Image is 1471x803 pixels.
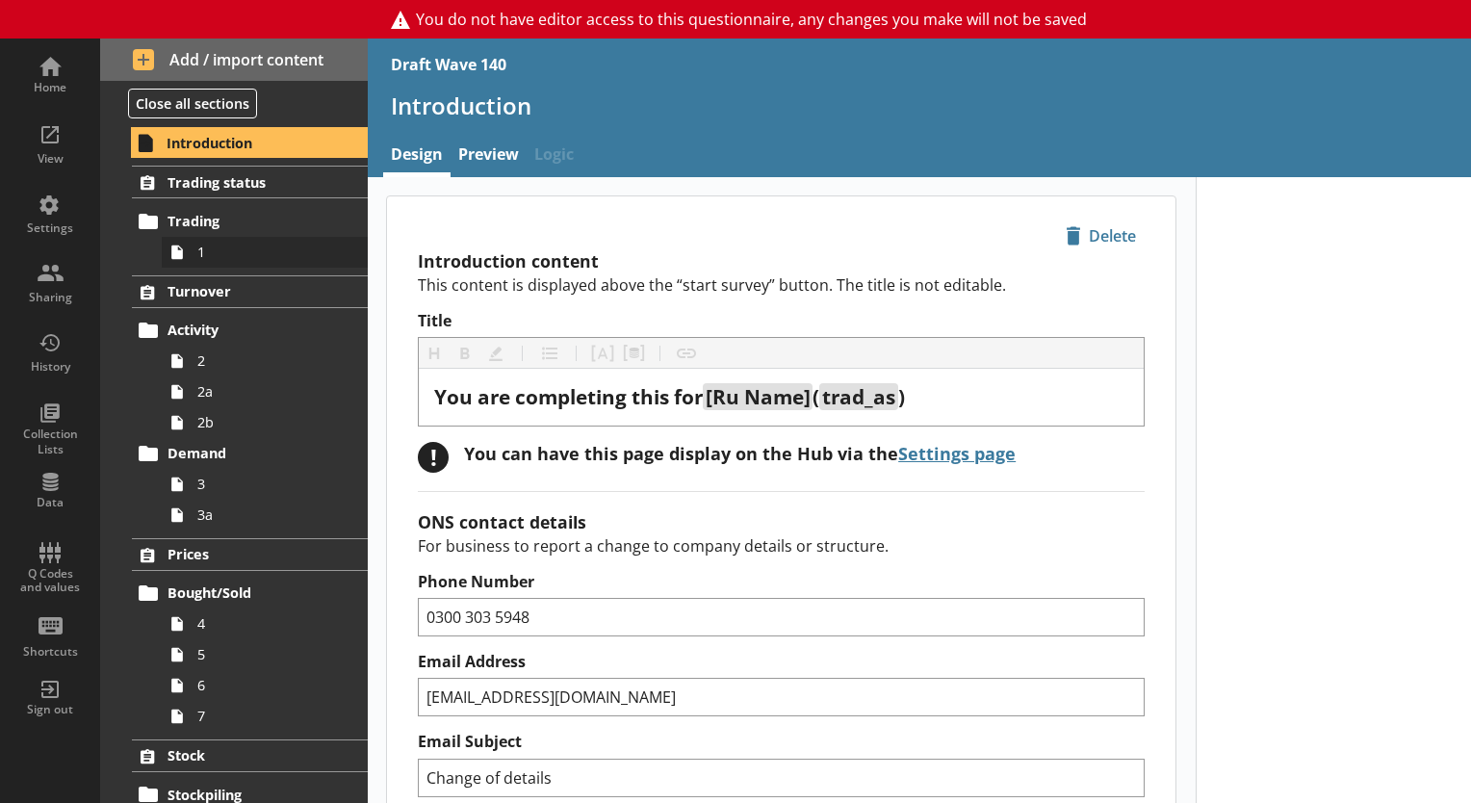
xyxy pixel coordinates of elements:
[141,315,368,438] li: Activity22a2b
[898,442,1016,465] a: Settings page
[383,136,451,177] a: Design
[132,275,368,308] a: Turnover
[527,136,581,177] span: Logic
[16,80,84,95] div: Home
[16,702,84,717] div: Sign out
[197,475,342,493] span: 3
[813,383,819,410] span: (
[16,359,84,375] div: History
[418,510,1145,533] h2: ONS contact details
[168,444,334,462] span: Demand
[197,382,342,401] span: 2a
[168,212,334,230] span: Trading
[100,538,368,732] li: PricesBought/Sold4567
[418,311,1145,331] label: Title
[168,282,334,300] span: Turnover
[197,413,342,431] span: 2b
[162,237,368,268] a: 1
[434,383,703,410] span: You are completing this for
[100,166,368,267] li: Trading statusTrading1
[162,609,368,639] a: 4
[197,614,342,633] span: 4
[16,495,84,510] div: Data
[128,89,257,118] button: Close all sections
[168,746,334,764] span: Stock
[16,290,84,305] div: Sharing
[168,173,334,192] span: Trading status
[197,707,342,725] span: 7
[197,505,342,524] span: 3a
[162,670,368,701] a: 6
[418,274,1145,296] p: This content is displayed above the “start survey” button. The title is not editable.
[141,578,368,732] li: Bought/Sold4567
[162,407,368,438] a: 2b
[162,701,368,732] a: 7
[822,383,895,410] span: trad_as
[898,383,905,410] span: )
[418,535,1145,557] p: For business to report a change to company details or structure.
[418,652,1145,672] label: Email Address
[168,545,334,563] span: Prices
[162,376,368,407] a: 2a
[133,49,336,70] span: Add / import content
[162,346,368,376] a: 2
[197,351,342,370] span: 2
[197,243,342,261] span: 1
[141,206,368,268] li: Trading1
[418,572,1145,592] label: Phone Number
[132,438,368,469] a: Demand
[131,127,368,158] a: Introduction
[132,315,368,346] a: Activity
[706,383,811,410] span: [Ru Name]
[197,645,342,663] span: 5
[132,166,368,198] a: Trading status
[132,739,368,772] a: Stock
[162,500,368,531] a: 3a
[418,249,1145,272] h2: Introduction content
[464,442,1016,465] div: You can have this page display on the Hub via the
[167,134,334,152] span: Introduction
[1058,220,1144,251] span: Delete
[132,578,368,609] a: Bought/Sold
[162,639,368,670] a: 5
[100,275,368,531] li: TurnoverActivity22a2bDemand33a
[1057,220,1145,252] button: Delete
[391,54,506,75] div: Draft Wave 140
[391,91,1448,120] h1: Introduction
[16,567,84,595] div: Q Codes and values
[197,676,342,694] span: 6
[132,538,368,571] a: Prices
[451,136,527,177] a: Preview
[16,644,84,660] div: Shortcuts
[418,442,449,473] div: !
[168,321,334,339] span: Activity
[434,384,1128,410] div: Title
[141,438,368,531] li: Demand33a
[132,206,368,237] a: Trading
[16,220,84,236] div: Settings
[418,732,1145,752] label: Email Subject
[16,427,84,456] div: Collection Lists
[162,469,368,500] a: 3
[100,39,368,81] button: Add / import content
[16,151,84,167] div: View
[168,583,334,602] span: Bought/Sold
